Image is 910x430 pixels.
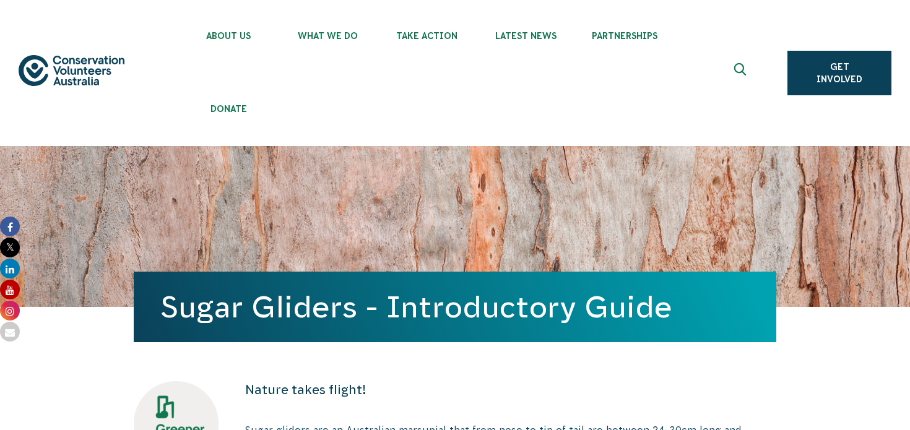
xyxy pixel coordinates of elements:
[377,31,476,41] span: Take Action
[476,31,575,41] span: Latest News
[19,55,124,86] img: logo.svg
[734,63,750,83] span: Expand search box
[179,31,278,41] span: About Us
[245,381,776,398] p: Nature takes flight!
[727,58,756,88] button: Expand search box Close search box
[787,51,891,95] a: Get Involved
[161,290,749,324] h1: Sugar Gliders - Introductory Guide
[278,31,377,41] span: What We Do
[575,31,674,41] span: Partnerships
[179,104,278,114] span: Donate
